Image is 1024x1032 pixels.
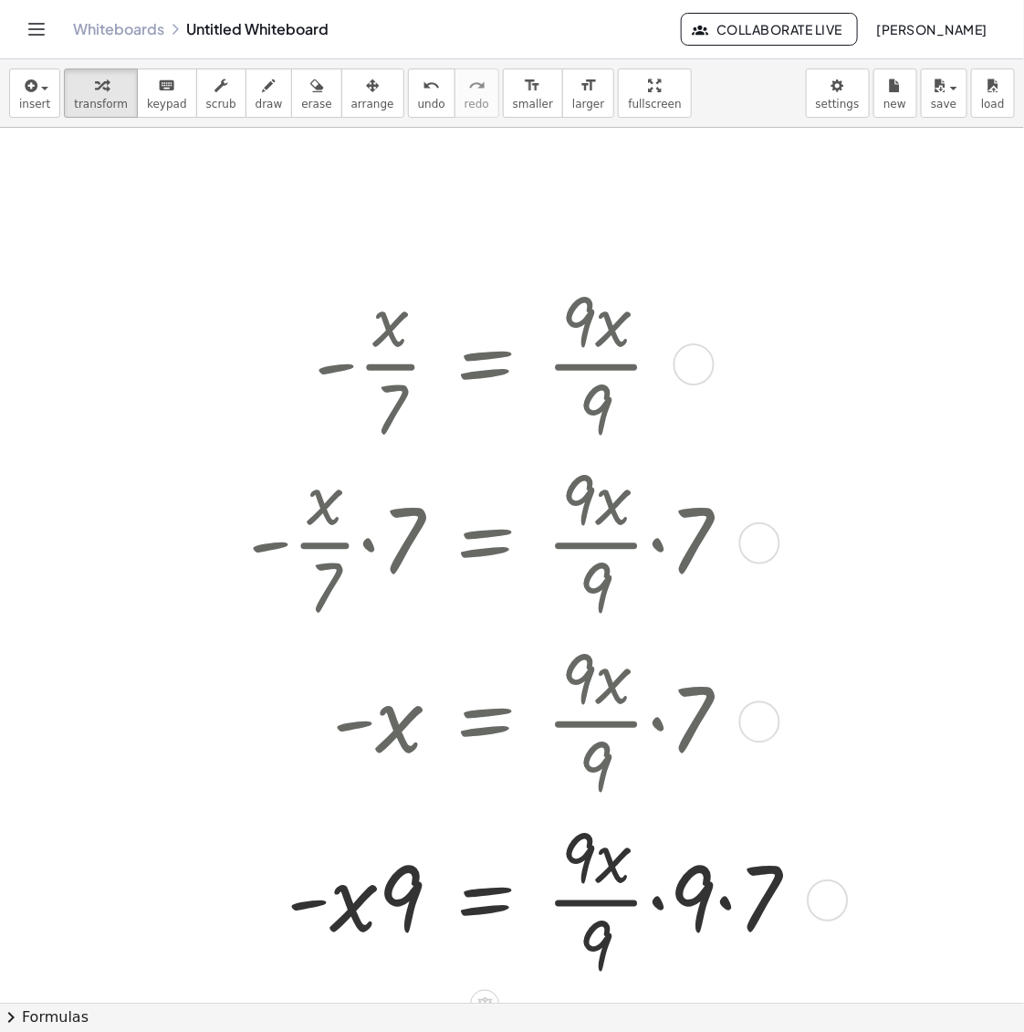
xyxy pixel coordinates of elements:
span: load [981,98,1005,111]
button: keyboardkeypad [137,68,197,118]
button: settings [806,68,870,118]
a: Whiteboards [73,20,164,38]
button: [PERSON_NAME] [862,13,1002,46]
button: arrange [341,68,404,118]
button: scrub [196,68,246,118]
span: transform [74,98,128,111]
span: settings [816,98,860,111]
span: larger [572,98,604,111]
span: Collaborate Live [696,21,842,37]
span: arrange [351,98,394,111]
span: save [931,98,956,111]
span: erase [301,98,331,111]
button: transform [64,68,138,118]
span: keypad [147,98,187,111]
i: format_size [524,75,541,97]
button: fullscreen [618,68,691,118]
i: undo [423,75,440,97]
i: format_size [580,75,597,97]
span: smaller [513,98,553,111]
span: undo [418,98,445,111]
button: load [971,68,1015,118]
button: Collaborate Live [681,13,858,46]
span: scrub [206,98,236,111]
button: erase [291,68,341,118]
span: redo [465,98,489,111]
span: draw [256,98,283,111]
span: new [883,98,906,111]
button: draw [246,68,293,118]
i: redo [468,75,486,97]
span: [PERSON_NAME] [876,21,987,37]
button: format_sizesmaller [503,68,563,118]
i: keyboard [158,75,175,97]
button: undoundo [408,68,455,118]
button: Toggle navigation [22,15,51,44]
span: insert [19,98,50,111]
button: format_sizelarger [562,68,614,118]
span: fullscreen [628,98,681,111]
button: redoredo [455,68,499,118]
button: insert [9,68,60,118]
button: save [921,68,967,118]
button: new [873,68,917,118]
div: Apply the same math to both sides of the equation [470,990,499,1019]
